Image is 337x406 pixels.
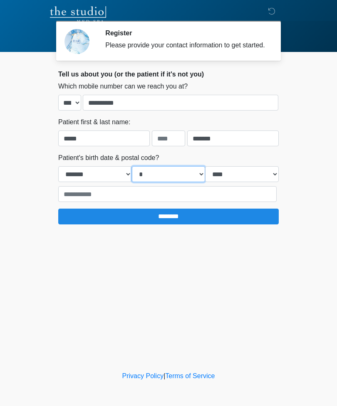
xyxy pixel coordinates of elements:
[64,29,89,54] img: Agent Avatar
[58,117,130,127] label: Patient first & last name:
[58,70,279,78] h2: Tell us about you (or the patient if it's not you)
[122,372,164,379] a: Privacy Policy
[105,29,266,37] h2: Register
[105,40,266,50] div: Please provide your contact information to get started.
[165,372,215,379] a: Terms of Service
[50,6,106,23] img: The Studio Med Spa Logo
[58,153,159,163] label: Patient's birth date & postal code?
[58,81,188,91] label: Which mobile number can we reach you at?
[164,372,165,379] a: |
